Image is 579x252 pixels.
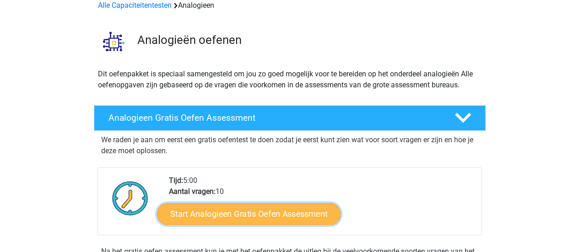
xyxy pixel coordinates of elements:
p: Dit oefenpakket is speciaal samengesteld om jou zo goed mogelijk voor te bereiden op het onderdee... [98,69,482,91]
a: Alle Capaciteitentesten [98,1,172,10]
a: Analogieen Gratis Oefen Assessment [90,105,489,131]
div: 5:00 10 [162,175,481,235]
img: analogieen [94,22,133,61]
b: Tijd: [169,176,183,185]
img: Klok [107,175,153,221]
h3: Analogieën oefenen [137,33,478,47]
b: Aantal vragen: [169,187,216,196]
p: We raden je aan om eerst een gratis oefentest te doen zodat je eerst kunt zien wat voor soort vra... [101,134,478,156]
h4: Analogieen Gratis Oefen Assessment [108,113,440,123]
a: Start Analogieen Gratis Oefen Assessment [157,203,341,225]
